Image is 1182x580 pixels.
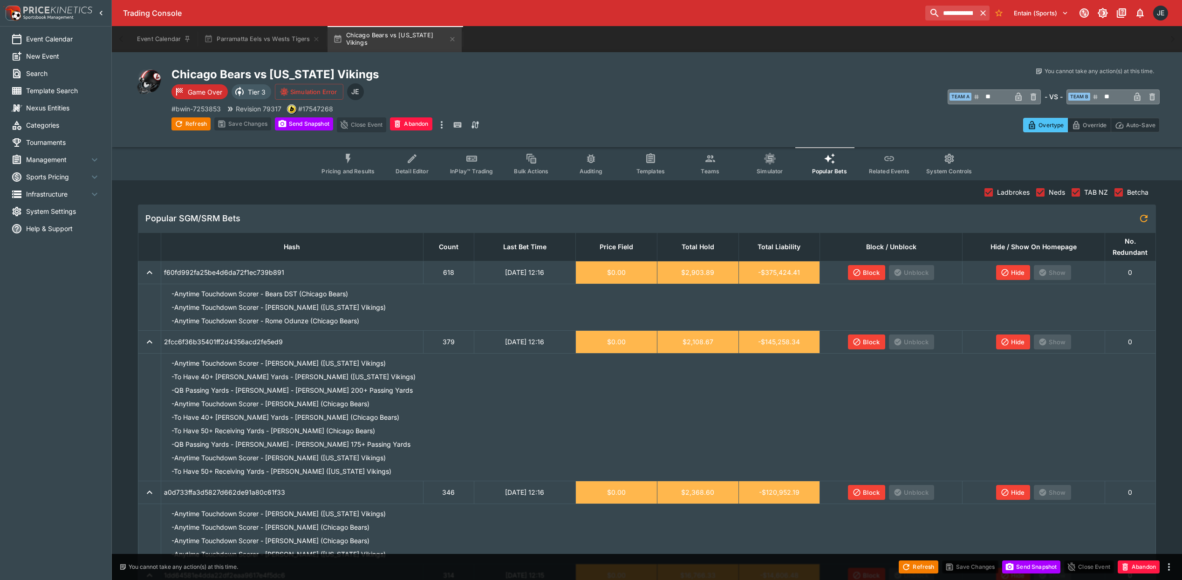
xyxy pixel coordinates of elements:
[657,330,738,353] td: $2,108.67
[926,168,972,175] span: System Controls
[26,137,100,147] span: Tournaments
[950,93,971,101] span: Team A
[1049,187,1065,197] span: Neds
[171,466,391,476] p: - To Have 50+ Receiving Yards - [PERSON_NAME] ([US_STATE] Vikings)
[738,481,820,504] td: -$120,952.19
[123,8,922,18] div: Trading Console
[1008,6,1074,20] button: Select Tenant
[26,120,100,130] span: Categories
[161,481,424,504] td: a0d733ffa3d5827d662de91a80c61f33
[390,119,432,128] span: Mark an event as closed and abandoned.
[1023,118,1160,132] div: Start From
[198,26,326,52] button: Parramatta Eels vs Wests Tigers
[576,261,657,284] td: $0.00
[141,264,158,281] button: expand row
[1118,560,1160,573] button: Abandon
[171,289,348,299] p: - Anytime Touchdown Scorer - Bears DST (Chicago Bears)
[26,206,100,216] span: System Settings
[1163,561,1175,573] button: more
[26,86,100,96] span: Template Search
[657,261,738,284] td: $2,903.89
[848,485,885,500] button: Block
[1111,118,1160,132] button: Auto-Save
[171,509,386,519] p: - Anytime Touchdown Scorer - [PERSON_NAME] ([US_STATE] Vikings)
[23,7,92,14] img: PriceKinetics
[1068,93,1090,101] span: Team B
[171,302,386,312] p: - Anytime Touchdown Scorer - [PERSON_NAME] ([US_STATE] Vikings)
[423,330,474,353] td: 379
[925,6,977,20] input: search
[1083,120,1107,130] p: Override
[738,261,820,284] td: -$375,424.41
[171,549,386,559] p: - Anytime Touchdown Scorer - [PERSON_NAME] ([US_STATE] Vikings)
[171,316,359,326] p: - Anytime Touchdown Scorer - Rome Odunze (Chicago Bears)
[161,330,424,353] td: 2fcc6f36b35401ff2d4356acd2fe5ed9
[134,67,164,97] img: american_football.png
[576,232,657,261] th: Price Field
[738,232,820,261] th: Total Liability
[1105,232,1155,261] th: No. Redundant
[26,155,89,164] span: Management
[3,4,21,22] img: PriceKinetics Logo
[287,104,296,114] div: bwin
[474,481,575,504] td: [DATE] 12:16
[436,117,447,132] button: more
[474,232,575,261] th: Last Bet Time
[171,412,399,422] p: - To Have 40+ [PERSON_NAME] Yards - [PERSON_NAME] (Chicago Bears)
[171,536,369,546] p: - Anytime Touchdown Scorer - [PERSON_NAME] (Chicago Bears)
[171,385,413,395] p: - QB Passing Yards - [PERSON_NAME] - [PERSON_NAME] 200+ Passing Yards
[171,104,221,114] p: Copy To Clipboard
[738,330,820,353] td: -$145,258.34
[1108,487,1153,497] p: 0
[580,168,602,175] span: Auditing
[26,34,100,44] span: Event Calendar
[141,334,158,350] button: expand row
[963,232,1105,261] th: Hide / Show On Homepage
[701,168,719,175] span: Teams
[848,334,885,349] button: Block
[347,83,364,100] div: James Edlin
[298,104,333,114] p: Copy To Clipboard
[1002,560,1060,573] button: Send Snapshot
[171,522,369,532] p: - Anytime Touchdown Scorer - [PERSON_NAME] (Chicago Bears)
[171,372,416,382] p: - To Have 40+ [PERSON_NAME] Yards - [PERSON_NAME] ([US_STATE] Vikings)
[757,168,783,175] span: Simulator
[1132,5,1148,21] button: Notifications
[820,232,963,261] th: Block / Unblock
[996,334,1031,349] button: Hide
[576,330,657,353] td: $0.00
[1076,5,1093,21] button: Connected to PK
[275,84,343,100] button: Simulation Error
[1126,120,1155,130] p: Auto-Save
[423,232,474,261] th: Count
[474,261,575,284] td: [DATE] 12:16
[131,26,197,52] button: Event Calendar
[171,439,410,449] p: - QB Passing Yards - [PERSON_NAME] - [PERSON_NAME] 175+ Passing Yards
[1108,337,1153,347] p: 0
[869,168,909,175] span: Related Events
[1118,561,1160,571] span: Mark an event as closed and abandoned.
[171,358,386,368] p: - Anytime Touchdown Scorer - [PERSON_NAME] ([US_STATE] Vikings)
[450,168,493,175] span: InPlay™ Trading
[996,485,1031,500] button: Hide
[396,168,429,175] span: Detail Editor
[1094,5,1111,21] button: Toggle light/dark mode
[997,187,1030,197] span: Ladbrokes
[26,51,100,61] span: New Event
[1150,3,1171,23] button: James Edlin
[314,147,979,180] div: Event type filters
[26,103,100,113] span: Nexus Entities
[474,330,575,353] td: [DATE] 12:16
[423,261,474,284] td: 618
[657,481,738,504] td: $2,368.60
[1153,6,1168,20] div: James Edlin
[328,26,462,52] button: Chicago Bears vs [US_STATE] Vikings
[1023,118,1068,132] button: Overtype
[1084,187,1108,197] span: TAB NZ
[996,265,1031,280] button: Hide
[1113,5,1130,21] button: Documentation
[390,117,432,130] button: Abandon
[129,563,238,571] p: You cannot take any action(s) at this time.
[161,232,424,261] th: Hash
[1045,67,1154,75] p: You cannot take any action(s) at this time.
